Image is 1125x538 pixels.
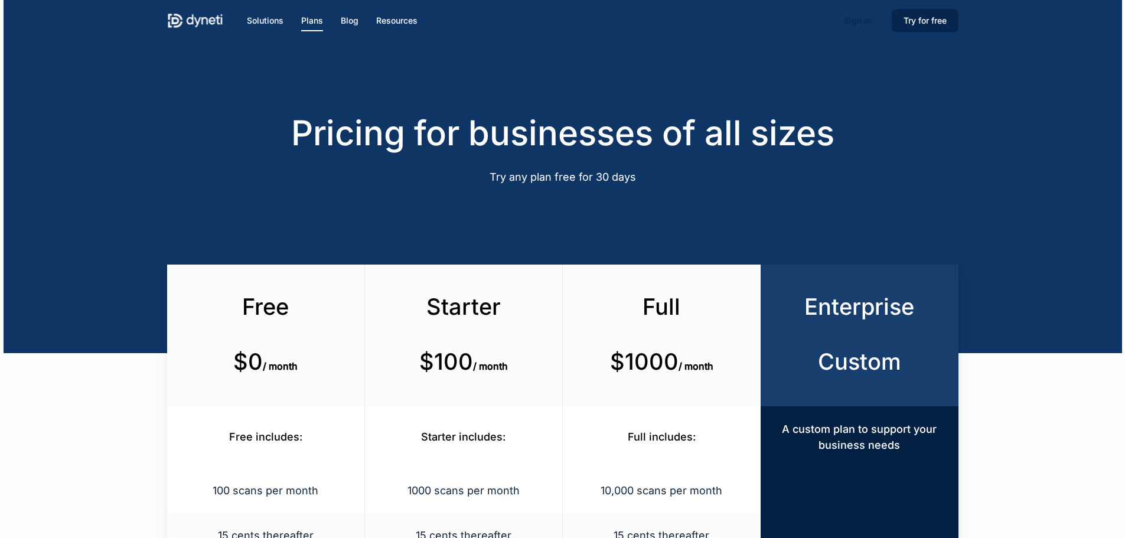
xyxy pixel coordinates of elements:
span: / month [679,360,713,372]
span: Free includes: [229,431,302,443]
span: Resources [376,15,418,25]
p: 1000 scans per month [379,482,547,498]
span: Sign in [844,15,871,25]
span: Blog [341,15,358,25]
a: Resources [376,14,418,27]
span: Starter includes: [421,431,506,443]
a: Blog [341,14,358,27]
span: Solutions [247,15,283,25]
a: Plans [301,14,323,27]
p: 10,000 scans per month [577,482,745,498]
h3: Custom [782,348,936,375]
span: Full includes: [628,431,696,443]
b: $100 [419,348,473,375]
span: A custom plan to support your business needs [782,423,937,451]
span: / month [263,360,298,372]
span: Plans [301,15,323,25]
b: $1000 [610,348,679,375]
a: Sign in [832,11,883,30]
h3: Enterprise [782,293,936,320]
span: Starter [426,293,501,320]
a: Try for free [892,14,958,27]
span: Try for free [904,15,947,25]
a: Solutions [247,14,283,27]
b: $0 [233,348,263,375]
span: Full [643,293,680,320]
span: Try any plan free for 30 days [490,171,636,183]
span: Free [242,293,289,320]
span: / month [473,360,508,372]
p: 100 scans per month [181,482,349,498]
h2: Pricing for businesses of all sizes [167,113,958,153]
